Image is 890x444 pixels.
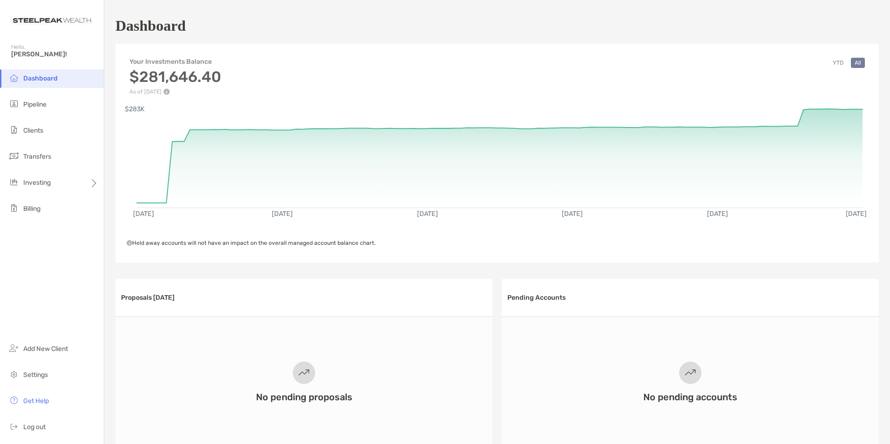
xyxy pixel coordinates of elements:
img: transfers icon [8,150,20,161]
text: [DATE] [846,210,867,218]
h1: Dashboard [115,17,186,34]
img: pipeline icon [8,98,20,109]
span: Billing [23,205,40,213]
span: Get Help [23,397,49,405]
span: Add New Client [23,345,68,353]
img: settings icon [8,369,20,380]
img: get-help icon [8,395,20,406]
text: [DATE] [562,210,583,218]
img: Performance Info [163,88,170,95]
h3: $281,646.40 [129,68,221,86]
img: investing icon [8,176,20,188]
img: add_new_client icon [8,343,20,354]
img: clients icon [8,124,20,135]
img: billing icon [8,202,20,214]
h3: Pending Accounts [507,294,566,302]
span: Held away accounts will not have an impact on the overall managed account balance chart. [127,240,376,246]
span: Transfers [23,153,51,161]
button: All [851,58,865,68]
h3: Proposals [DATE] [121,294,175,302]
span: [PERSON_NAME]! [11,50,98,58]
img: logout icon [8,421,20,432]
span: Investing [23,179,51,187]
h3: No pending accounts [643,391,737,403]
h3: No pending proposals [256,391,352,403]
p: As of [DATE] [129,88,221,95]
text: [DATE] [417,210,438,218]
span: Log out [23,423,46,431]
text: [DATE] [272,210,293,218]
span: Clients [23,127,43,135]
text: [DATE] [707,210,728,218]
img: dashboard icon [8,72,20,83]
h4: Your Investments Balance [129,58,221,66]
button: YTD [829,58,847,68]
text: [DATE] [133,210,154,218]
span: Dashboard [23,74,58,82]
span: Settings [23,371,48,379]
img: Zoe Logo [11,4,93,37]
text: $283K [125,105,145,113]
span: Pipeline [23,101,47,108]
